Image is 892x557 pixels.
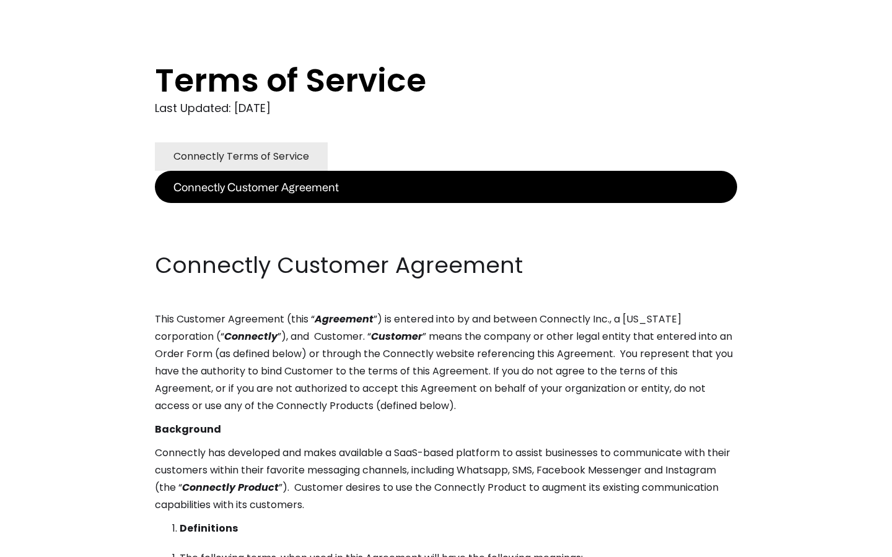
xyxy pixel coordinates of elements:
[155,250,737,281] h2: Connectly Customer Agreement
[155,227,737,244] p: ‍
[371,329,422,343] em: Customer
[155,99,737,118] div: Last Updated: [DATE]
[224,329,278,343] em: Connectly
[155,62,688,99] h1: Terms of Service
[155,203,737,220] p: ‍
[155,444,737,514] p: Connectly has developed and makes available a SaaS-based platform to assist businesses to communi...
[315,312,374,326] em: Agreement
[155,311,737,415] p: This Customer Agreement (this “ ”) is entered into by and between Connectly Inc., a [US_STATE] co...
[12,534,74,553] aside: Language selected: English
[173,178,339,196] div: Connectly Customer Agreement
[182,480,279,494] em: Connectly Product
[173,148,309,165] div: Connectly Terms of Service
[155,422,221,436] strong: Background
[25,535,74,553] ul: Language list
[180,521,238,535] strong: Definitions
